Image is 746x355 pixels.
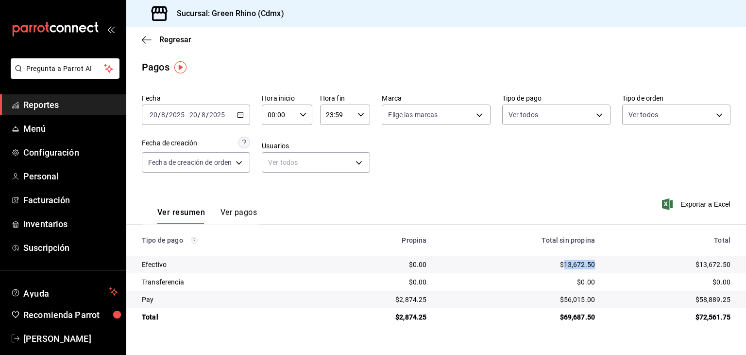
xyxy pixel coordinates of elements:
div: Pay [142,295,312,304]
span: Fecha de creación de orden [148,158,232,167]
label: Hora fin [320,95,371,102]
input: -- [201,111,206,119]
div: navigation tabs [157,208,257,224]
button: Pregunta a Parrot AI [11,58,119,79]
div: Propina [328,236,427,244]
span: - [186,111,188,119]
span: Menú [23,122,118,135]
label: Hora inicio [262,95,312,102]
span: [PERSON_NAME] [23,332,118,345]
div: Total sin propina [442,236,595,244]
div: Fecha de creación [142,138,197,148]
div: Tipo de pago [142,236,312,244]
span: / [198,111,201,119]
span: Pregunta a Parrot AI [26,64,104,74]
div: $0.00 [328,277,427,287]
label: Fecha [142,95,250,102]
span: Inventarios [23,217,118,231]
input: ---- [209,111,225,119]
div: Ver todos [262,152,370,173]
div: $56,015.00 [442,295,595,304]
input: -- [149,111,158,119]
span: / [158,111,161,119]
div: $58,889.25 [610,295,730,304]
button: Regresar [142,35,191,44]
div: Efectivo [142,260,312,269]
a: Pregunta a Parrot AI [7,71,119,81]
span: Suscripción [23,241,118,254]
label: Tipo de pago [502,95,610,102]
div: $0.00 [442,277,595,287]
span: Configuración [23,146,118,159]
span: Facturación [23,194,118,207]
div: Total [142,312,312,322]
img: Tooltip marker [174,61,186,73]
div: $13,672.50 [610,260,730,269]
span: Ver todos [509,110,538,120]
h3: Sucursal: Green Rhino (Cdmx) [169,8,284,19]
button: Exportar a Excel [664,198,730,210]
span: / [206,111,209,119]
div: $2,874.25 [328,312,427,322]
label: Usuarios [262,142,370,149]
span: Personal [23,170,118,183]
div: Pagos [142,60,170,74]
button: Ver pagos [220,208,257,224]
div: $72,561.75 [610,312,730,322]
button: open_drawer_menu [107,25,115,33]
div: Total [610,236,730,244]
svg: Los pagos realizados con Pay y otras terminales son montos brutos. [191,237,198,244]
span: Ver todos [628,110,658,120]
span: / [166,111,169,119]
input: -- [161,111,166,119]
button: Ver resumen [157,208,205,224]
div: $69,687.50 [442,312,595,322]
span: Reportes [23,98,118,111]
label: Marca [382,95,490,102]
label: Tipo de orden [622,95,730,102]
div: $0.00 [610,277,730,287]
span: Elige las marcas [388,110,438,120]
span: Ayuda [23,286,105,298]
input: -- [189,111,198,119]
span: Recomienda Parrot [23,308,118,321]
div: $0.00 [328,260,427,269]
div: $13,672.50 [442,260,595,269]
div: $2,874.25 [328,295,427,304]
div: Transferencia [142,277,312,287]
span: Regresar [159,35,191,44]
input: ---- [169,111,185,119]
